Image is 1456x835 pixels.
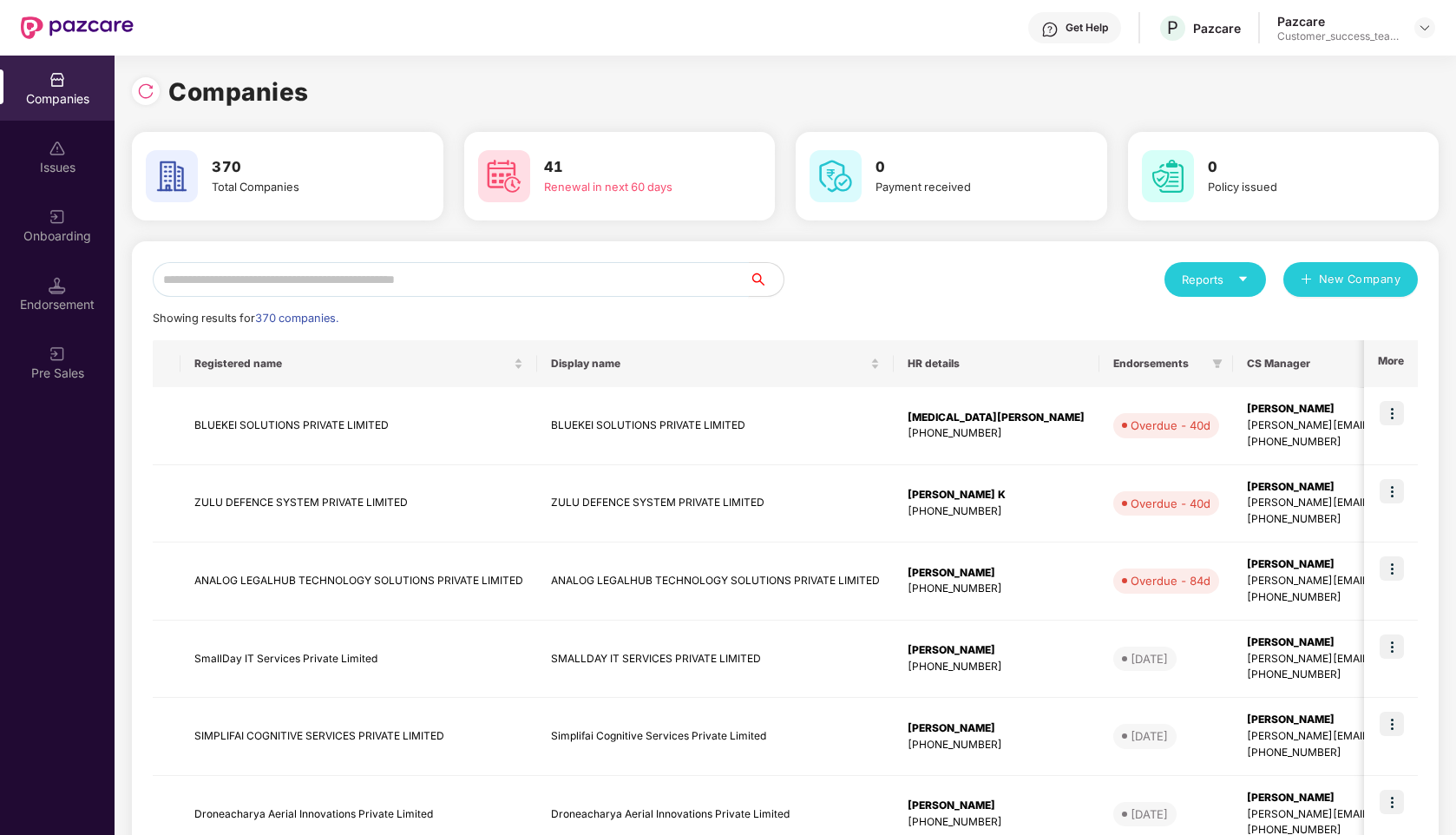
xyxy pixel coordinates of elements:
[1277,30,1399,43] div: Customer_success_team_lead
[1131,572,1210,589] div: Overdue - 84d
[908,410,1085,426] div: [MEDICAL_DATA][PERSON_NAME]
[1208,156,1392,179] h3: 0
[551,357,867,371] span: Display name
[49,71,66,89] img: svg+xml;base64,PHN2ZyBpZD0iQ29tcGFuaWVzIiB4bWxucz0iaHR0cDovL3d3dy53My5vcmcvMjAwMC9zdmciIHdpZHRoPS...
[1208,179,1392,196] div: Policy issued
[1142,150,1194,202] img: svg+xml;base64,PHN2ZyB4bWxucz0iaHR0cDovL3d3dy53My5vcmcvMjAwMC9zdmciIHdpZHRoPSI2MCIgaGVpZ2h0PSI2MC...
[49,277,66,294] img: svg+xml;base64,PHN2ZyB3aWR0aD0iMTQuNSIgaGVpZ2h0PSIxNC41IiB2aWV3Qm94PSIwIDAgMTYgMTYiIGZpbGw9Im5vbm...
[137,82,154,100] img: svg+xml;base64,PHN2ZyBpZD0iUmVsb2FkLTMyeDMyIiB4bWxucz0iaHR0cDovL3d3dy53My5vcmcvMjAwMC9zdmciIHdpZH...
[876,179,1059,196] div: Payment received
[1364,340,1418,387] th: More
[908,503,1085,520] div: [PHONE_NUMBER]
[194,357,510,371] span: Registered name
[1319,271,1401,288] span: New Company
[255,312,338,325] span: 370 companies.
[544,156,728,179] h3: 41
[537,387,894,465] td: BLUEKEI SOLUTIONS PRIVATE LIMITED
[1277,13,1399,30] div: Pazcare
[1209,353,1226,374] span: filter
[908,737,1085,753] div: [PHONE_NUMBER]
[537,621,894,699] td: SMALLDAY IT SERVICES PRIVATE LIMITED
[1418,21,1432,35] img: svg+xml;base64,PHN2ZyBpZD0iRHJvcGRvd24tMzJ4MzIiIHhtbG5zPSJodHRwOi8vd3d3LnczLm9yZy8yMDAwL3N2ZyIgd2...
[810,150,862,202] img: svg+xml;base64,PHN2ZyB4bWxucz0iaHR0cDovL3d3dy53My5vcmcvMjAwMC9zdmciIHdpZHRoPSI2MCIgaGVpZ2h0PSI2MC...
[1380,790,1404,814] img: icon
[180,621,537,699] td: SmallDay IT Services Private Limited
[537,698,894,776] td: Simplifai Cognitive Services Private Limited
[1193,20,1241,36] div: Pazcare
[748,273,784,286] span: search
[908,720,1085,737] div: [PERSON_NAME]
[180,465,537,543] td: ZULU DEFENCE SYSTEM PRIVATE LIMITED
[1380,401,1404,425] img: icon
[21,16,134,39] img: New Pazcare Logo
[1182,271,1249,288] div: Reports
[49,140,66,157] img: svg+xml;base64,PHN2ZyBpZD0iSXNzdWVzX2Rpc2FibGVkIiB4bWxucz0iaHR0cDovL3d3dy53My5vcmcvMjAwMC9zdmciIH...
[894,340,1099,387] th: HR details
[49,345,66,363] img: svg+xml;base64,PHN2ZyB3aWR0aD0iMjAiIGhlaWdodD0iMjAiIHZpZXdCb3g9IjAgMCAyMCAyMCIgZmlsbD0ibm9uZSIgeG...
[908,798,1085,814] div: [PERSON_NAME]
[49,208,66,226] img: svg+xml;base64,PHN2ZyB3aWR0aD0iMjAiIGhlaWdodD0iMjAiIHZpZXdCb3g9IjAgMCAyMCAyMCIgZmlsbD0ibm9uZSIgeG...
[544,179,728,196] div: Renewal in next 60 days
[537,340,894,387] th: Display name
[876,156,1059,179] h3: 0
[180,387,537,465] td: BLUEKEI SOLUTIONS PRIVATE LIMITED
[1237,273,1249,285] span: caret-down
[908,487,1085,503] div: [PERSON_NAME] K
[908,659,1085,675] div: [PHONE_NUMBER]
[1380,556,1404,581] img: icon
[908,642,1085,659] div: [PERSON_NAME]
[1131,417,1210,434] div: Overdue - 40d
[180,542,537,621] td: ANALOG LEGALHUB TECHNOLOGY SOLUTIONS PRIVATE LIMITED
[537,465,894,543] td: ZULU DEFENCE SYSTEM PRIVATE LIMITED
[1380,634,1404,659] img: icon
[478,150,530,202] img: svg+xml;base64,PHN2ZyB4bWxucz0iaHR0cDovL3d3dy53My5vcmcvMjAwMC9zdmciIHdpZHRoPSI2MCIgaGVpZ2h0PSI2MC...
[1301,273,1312,287] span: plus
[168,73,309,111] h1: Companies
[537,542,894,621] td: ANALOG LEGALHUB TECHNOLOGY SOLUTIONS PRIVATE LIMITED
[153,312,338,325] span: Showing results for
[1283,262,1418,297] button: plusNew Company
[212,179,396,196] div: Total Companies
[180,340,537,387] th: Registered name
[180,698,537,776] td: SIMPLIFAI COGNITIVE SERVICES PRIVATE LIMITED
[1066,21,1108,35] div: Get Help
[1131,727,1168,745] div: [DATE]
[1380,712,1404,736] img: icon
[1041,21,1059,38] img: svg+xml;base64,PHN2ZyBpZD0iSGVscC0zMngzMiIgeG1sbnM9Imh0dHA6Ly93d3cudzMub3JnLzIwMDAvc3ZnIiB3aWR0aD...
[1131,650,1168,667] div: [DATE]
[908,814,1085,831] div: [PHONE_NUMBER]
[908,581,1085,597] div: [PHONE_NUMBER]
[908,425,1085,442] div: [PHONE_NUMBER]
[748,262,784,297] button: search
[1113,357,1205,371] span: Endorsements
[212,156,396,179] h3: 370
[146,150,198,202] img: svg+xml;base64,PHN2ZyB4bWxucz0iaHR0cDovL3d3dy53My5vcmcvMjAwMC9zdmciIHdpZHRoPSI2MCIgaGVpZ2h0PSI2MC...
[1131,805,1168,823] div: [DATE]
[1167,17,1178,38] span: P
[908,565,1085,582] div: [PERSON_NAME]
[1380,479,1404,503] img: icon
[1212,358,1223,369] span: filter
[1131,495,1210,512] div: Overdue - 40d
